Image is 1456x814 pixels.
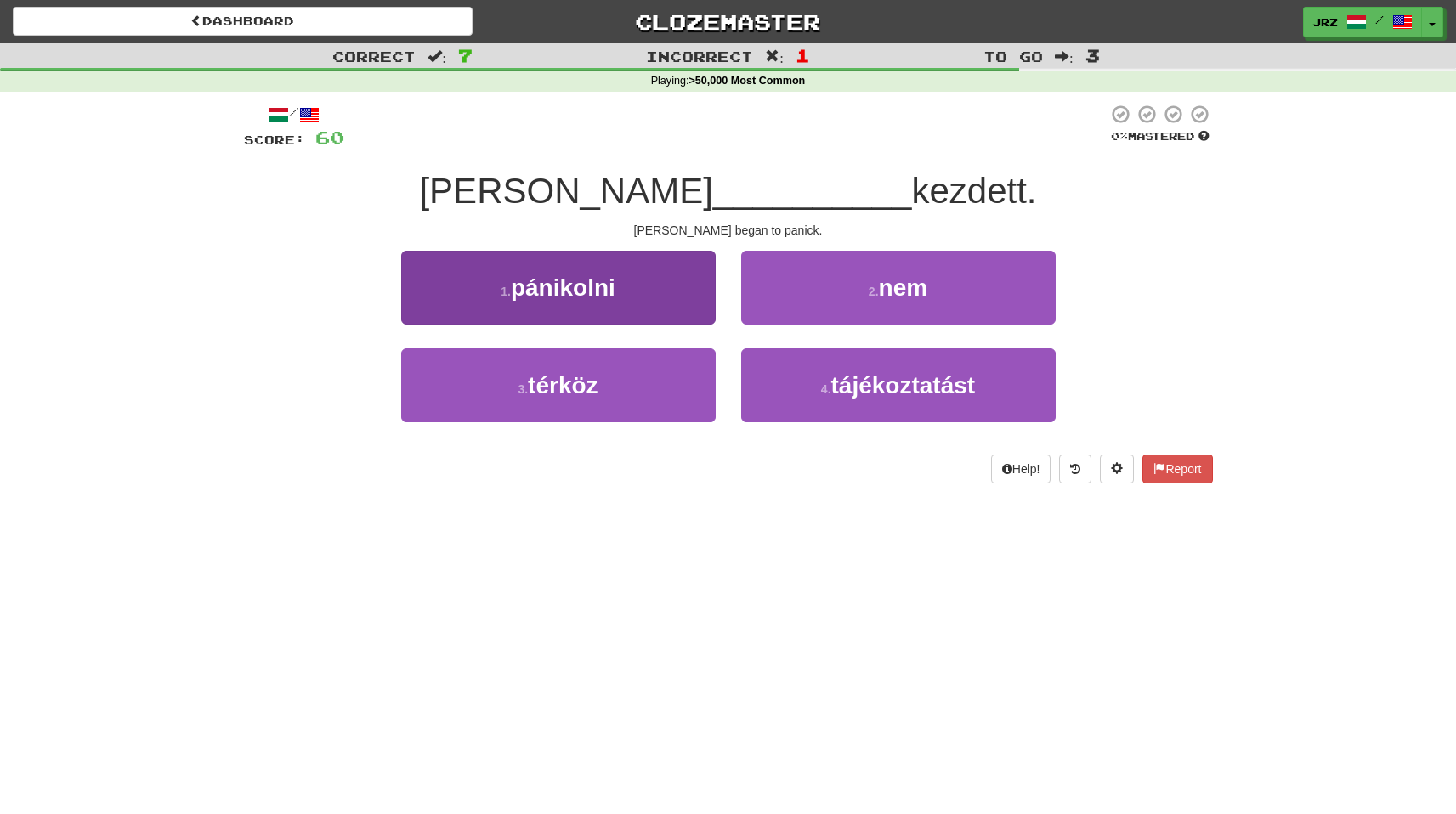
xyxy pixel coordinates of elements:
[458,45,473,65] span: 7
[1303,7,1422,37] a: jrz /
[741,251,1056,325] button: 2.nem
[428,49,446,64] span: :
[244,133,305,147] span: Score:
[511,274,615,301] span: pánikolni
[13,7,473,36] a: Dashboard
[518,382,528,396] small: 3 .
[821,382,831,396] small: 4 .
[332,48,416,65] span: Correct
[741,348,1056,422] button: 4.tájékoztatást
[1059,455,1091,483] button: Round history (alt+y)
[419,171,712,211] span: [PERSON_NAME]
[501,285,511,298] small: 1 .
[646,48,753,65] span: Incorrect
[765,49,784,64] span: :
[983,48,1043,65] span: To go
[796,45,810,65] span: 1
[991,455,1051,483] button: Help!
[831,372,976,399] span: tájékoztatást
[879,274,928,301] span: nem
[911,171,1036,211] span: kezdett.
[401,251,716,325] button: 1.pánikolni
[1142,455,1212,483] button: Report
[244,222,1213,239] div: [PERSON_NAME] began to panick.
[869,285,879,298] small: 2 .
[1111,129,1128,143] span: 0 %
[1375,14,1384,25] span: /
[401,348,716,422] button: 3.térköz
[1108,129,1213,144] div: Mastered
[315,127,344,148] span: 60
[713,171,912,211] span: __________
[1085,45,1100,65] span: 3
[498,7,958,37] a: Clozemaster
[1055,49,1074,64] span: :
[244,104,344,125] div: /
[528,372,598,399] span: térköz
[688,75,805,87] strong: >50,000 Most Common
[1312,14,1338,30] span: jrz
